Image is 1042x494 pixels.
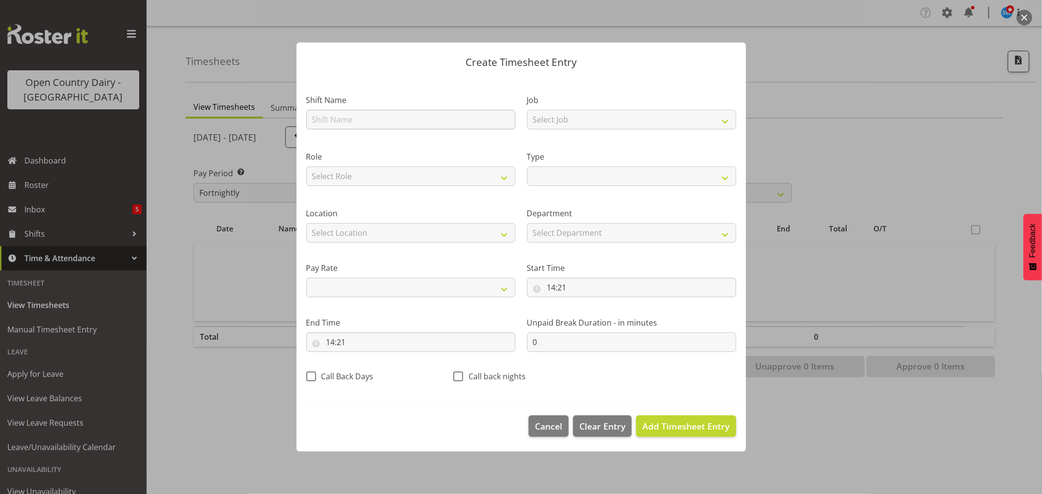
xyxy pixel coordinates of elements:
p: Create Timesheet Entry [306,57,736,67]
span: Clear Entry [579,420,625,432]
button: Feedback - Show survey [1023,214,1042,280]
label: Role [306,151,515,163]
span: Add Timesheet Entry [642,420,729,432]
label: Shift Name [306,94,515,106]
label: Pay Rate [306,262,515,274]
input: Unpaid Break Duration [527,332,736,352]
label: Location [306,207,515,219]
button: Clear Entry [573,415,632,437]
span: Call back nights [463,371,526,381]
label: Type [527,151,736,163]
span: Call Back Days [316,371,374,381]
input: Click to select... [306,332,515,352]
label: Job [527,94,736,106]
input: Click to select... [527,278,736,297]
span: Feedback [1028,224,1037,258]
input: Shift Name [306,110,515,129]
label: End Time [306,317,515,329]
label: Start Time [527,262,736,274]
button: Cancel [529,415,569,437]
button: Add Timesheet Entry [636,415,736,437]
label: Unpaid Break Duration - in minutes [527,317,736,329]
span: Cancel [535,420,562,432]
label: Department [527,207,736,219]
